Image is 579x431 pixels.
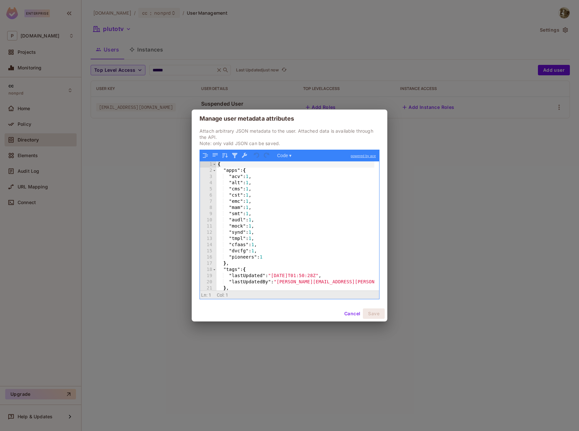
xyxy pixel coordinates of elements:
div: 9 [200,211,216,217]
h2: Manage user metadata attributes [192,110,387,128]
a: powered by ace [348,150,379,162]
span: 1 [226,292,228,298]
div: 7 [200,199,216,205]
span: Col: [217,292,225,298]
div: 13 [200,236,216,242]
div: 4 [200,180,216,186]
div: 10 [200,217,216,223]
button: Sort contents [221,151,229,160]
button: Filter, sort, or transform contents [230,151,239,160]
div: 18 [200,267,216,273]
button: Cancel [342,308,363,319]
div: 1 [200,161,216,168]
div: 6 [200,192,216,199]
span: 1 [209,292,211,298]
button: Undo last action (Ctrl+Z) [253,151,261,160]
div: 20 [200,279,216,285]
span: Ln: [201,292,207,298]
div: 17 [200,260,216,267]
p: Attach arbitrary JSON metadata to the user. Attached data is available through the API. Note: onl... [200,128,379,146]
div: 15 [200,248,216,254]
button: Repair JSON: fix quotes and escape characters, remove comments and JSONP notation, turn JavaScrip... [240,151,249,160]
div: 16 [200,254,216,260]
button: Code ▾ [275,151,294,160]
div: 11 [200,223,216,230]
div: 2 [200,168,216,174]
button: Compact JSON data, remove all whitespaces (Ctrl+Shift+I) [211,151,219,160]
div: 14 [200,242,216,248]
div: 3 [200,174,216,180]
div: 12 [200,230,216,236]
div: 5 [200,186,216,192]
div: 21 [200,285,216,291]
div: 19 [200,273,216,279]
button: Format JSON data, with proper indentation and line feeds (Ctrl+I) [201,151,210,160]
div: 8 [200,205,216,211]
button: Save [363,308,385,319]
button: Redo (Ctrl+Shift+Z) [262,151,271,160]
